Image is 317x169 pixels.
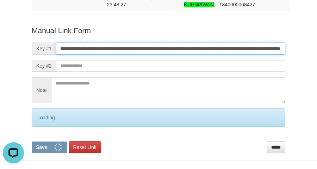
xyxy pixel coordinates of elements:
span: Note [32,77,51,103]
div: Loading.. [32,108,285,127]
span: Reset Link [73,144,97,150]
a: Reset Link [69,141,101,153]
p: Manual Link Form [32,25,285,36]
span: Copy 1840000068427 to clipboard [219,2,255,7]
span: Key #2 [32,60,56,72]
button: Open LiveChat chat widget [3,3,24,24]
span: Save [36,144,48,150]
button: Save [32,142,67,153]
span: Key #1 [32,43,56,55]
